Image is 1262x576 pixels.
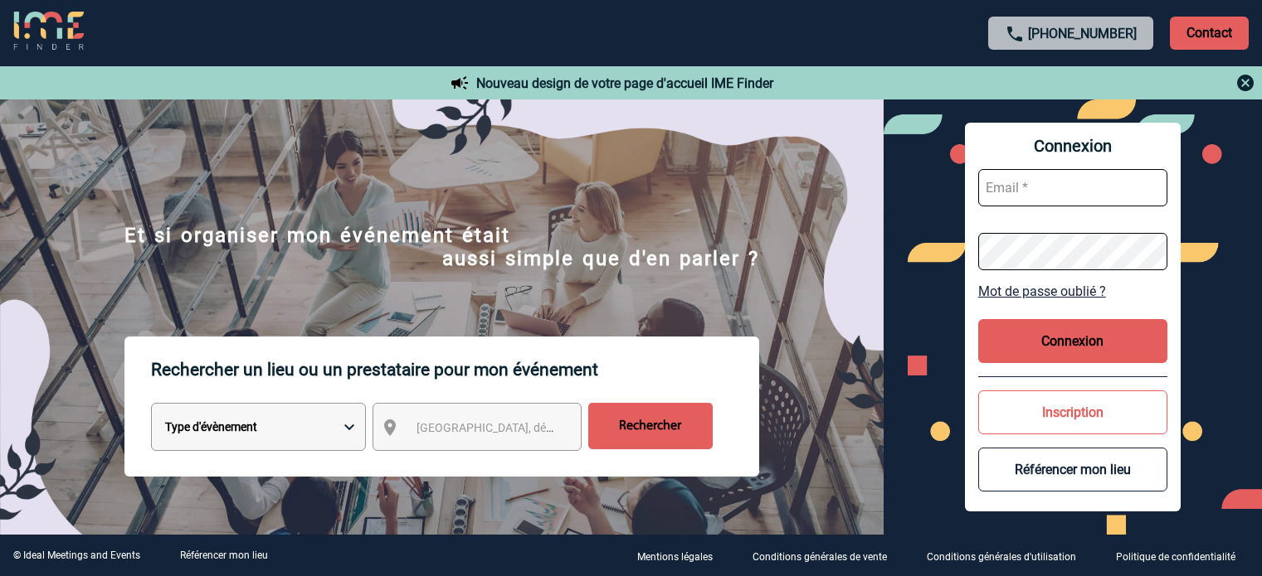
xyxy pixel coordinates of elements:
[624,548,739,564] a: Mentions légales
[978,136,1167,156] span: Connexion
[753,551,887,563] p: Conditions générales de vente
[180,549,268,561] a: Référencer mon lieu
[1028,26,1137,41] a: [PHONE_NUMBER]
[978,448,1167,491] button: Référencer mon lieu
[978,390,1167,434] button: Inscription
[13,549,140,561] div: © Ideal Meetings and Events
[978,169,1167,206] input: Email *
[1116,551,1235,563] p: Politique de confidentialité
[1005,24,1025,44] img: call-24-px.png
[588,403,713,449] input: Rechercher
[1170,17,1249,50] p: Contact
[1103,548,1262,564] a: Politique de confidentialité
[927,551,1076,563] p: Conditions générales d'utilisation
[978,319,1167,363] button: Connexion
[978,283,1167,299] a: Mot de passe oublié ?
[739,548,914,564] a: Conditions générales de vente
[637,551,713,563] p: Mentions légales
[417,421,647,434] span: [GEOGRAPHIC_DATA], département, région...
[914,548,1103,564] a: Conditions générales d'utilisation
[151,336,759,403] p: Rechercher un lieu ou un prestataire pour mon événement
